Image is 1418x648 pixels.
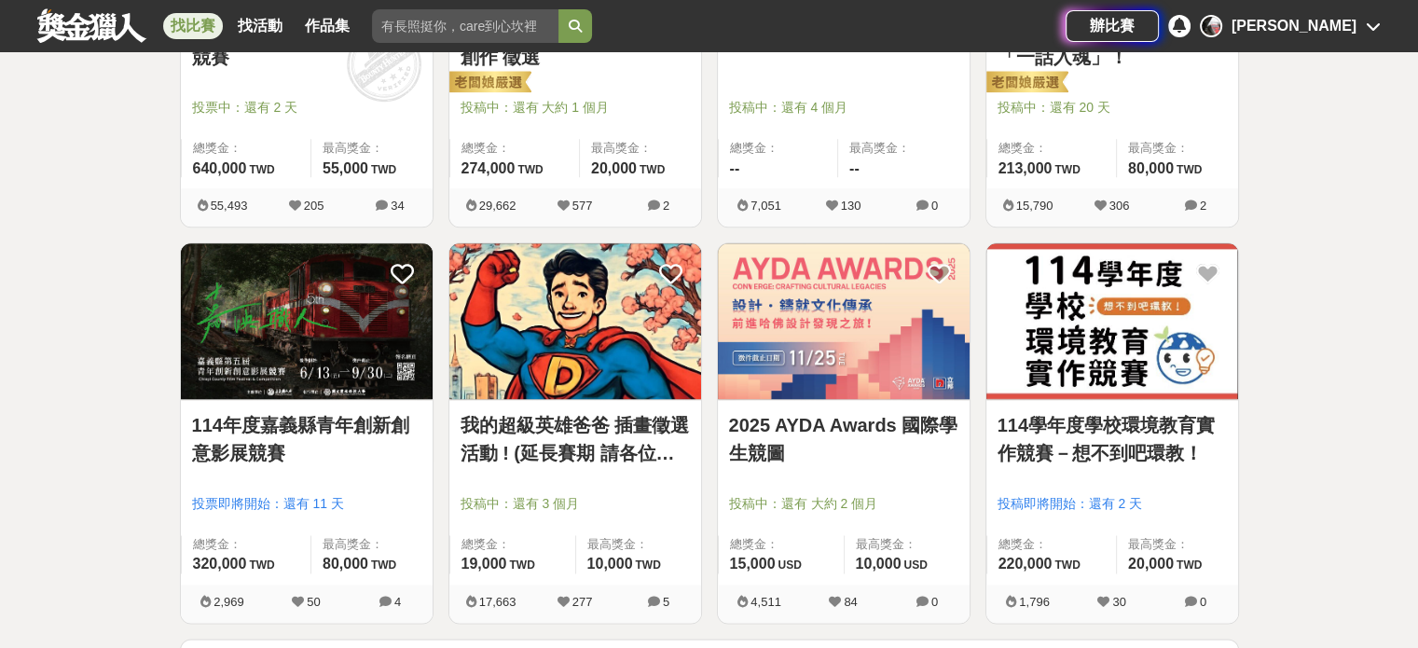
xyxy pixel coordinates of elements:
[323,556,368,572] span: 80,000
[192,411,421,467] a: 114年度嘉義縣青年創新創意影展競賽
[1128,139,1227,158] span: 最高獎金：
[193,556,247,572] span: 320,000
[1066,10,1159,42] a: 辦比賽
[517,163,543,176] span: TWD
[304,199,324,213] span: 205
[1232,15,1356,37] div: [PERSON_NAME]
[931,199,938,213] span: 0
[844,595,857,609] span: 84
[323,535,421,554] span: 最高獎金：
[778,558,801,572] span: USD
[1019,595,1050,609] span: 1,796
[181,243,433,399] img: Cover Image
[1128,160,1174,176] span: 80,000
[587,535,690,554] span: 最高獎金：
[998,98,1227,117] span: 投稿中：還有 20 天
[983,70,1068,96] img: 老闆娘嚴選
[730,160,740,176] span: --
[230,13,290,39] a: 找活動
[931,595,938,609] span: 0
[192,494,421,514] span: 投票即將開始：還有 11 天
[718,243,970,400] a: Cover Image
[1202,17,1220,35] img: Avatar
[998,494,1227,514] span: 投稿即將開始：還有 2 天
[729,411,958,467] a: 2025 AYDA Awards 國際學生競圖
[479,199,516,213] span: 29,662
[635,558,660,572] span: TWD
[1109,199,1130,213] span: 306
[371,558,396,572] span: TWD
[640,163,665,176] span: TWD
[841,199,861,213] span: 130
[297,13,357,39] a: 作品集
[998,411,1227,467] a: 114學年度學校環境教育實作競賽－想不到吧環教！
[750,199,781,213] span: 7,051
[1128,556,1174,572] span: 20,000
[391,199,404,213] span: 34
[461,139,568,158] span: 總獎金：
[849,139,958,158] span: 最高獎金：
[446,70,531,96] img: 老闆娘嚴選
[591,139,690,158] span: 最高獎金：
[856,535,958,554] span: 最高獎金：
[849,160,860,176] span: --
[1177,558,1202,572] span: TWD
[729,98,958,117] span: 投稿中：還有 4 個月
[998,556,1053,572] span: 220,000
[998,139,1105,158] span: 總獎金：
[181,243,433,400] a: Cover Image
[572,199,593,213] span: 577
[730,139,827,158] span: 總獎金：
[1112,595,1125,609] span: 30
[461,556,507,572] span: 19,000
[249,558,274,572] span: TWD
[663,199,669,213] span: 2
[1128,535,1227,554] span: 最高獎金：
[730,556,776,572] span: 15,000
[998,535,1105,554] span: 總獎金：
[449,243,701,400] a: Cover Image
[1016,199,1053,213] span: 15,790
[479,595,516,609] span: 17,663
[986,243,1238,400] a: Cover Image
[1200,199,1206,213] span: 2
[718,243,970,399] img: Cover Image
[591,160,637,176] span: 20,000
[193,139,299,158] span: 總獎金：
[211,199,248,213] span: 55,493
[509,558,534,572] span: TWD
[461,535,564,554] span: 總獎金：
[371,163,396,176] span: TWD
[986,243,1238,399] img: Cover Image
[163,13,223,39] a: 找比賽
[1200,595,1206,609] span: 0
[323,139,421,158] span: 最高獎金：
[461,98,690,117] span: 投稿中：還有 大約 1 個月
[193,160,247,176] span: 640,000
[213,595,244,609] span: 2,969
[323,160,368,176] span: 55,000
[461,160,516,176] span: 274,000
[998,160,1053,176] span: 213,000
[663,595,669,609] span: 5
[449,243,701,399] img: Cover Image
[730,535,833,554] span: 總獎金：
[192,98,421,117] span: 投票中：還有 2 天
[394,595,401,609] span: 4
[1177,163,1202,176] span: TWD
[903,558,927,572] span: USD
[856,556,902,572] span: 10,000
[729,494,958,514] span: 投稿中：還有 大約 2 個月
[249,163,274,176] span: TWD
[193,535,299,554] span: 總獎金：
[1054,558,1080,572] span: TWD
[1054,163,1080,176] span: TWD
[307,595,320,609] span: 50
[587,556,633,572] span: 10,000
[372,9,558,43] input: 有長照挺你，care到心坎裡！青春出手，拍出照顧 影音徵件活動
[572,595,593,609] span: 277
[750,595,781,609] span: 4,511
[461,411,690,467] a: 我的超級英雄爸爸 插畫徵選活動 ! (延長賽期 請各位踴躍參與)
[461,494,690,514] span: 投稿中：還有 3 個月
